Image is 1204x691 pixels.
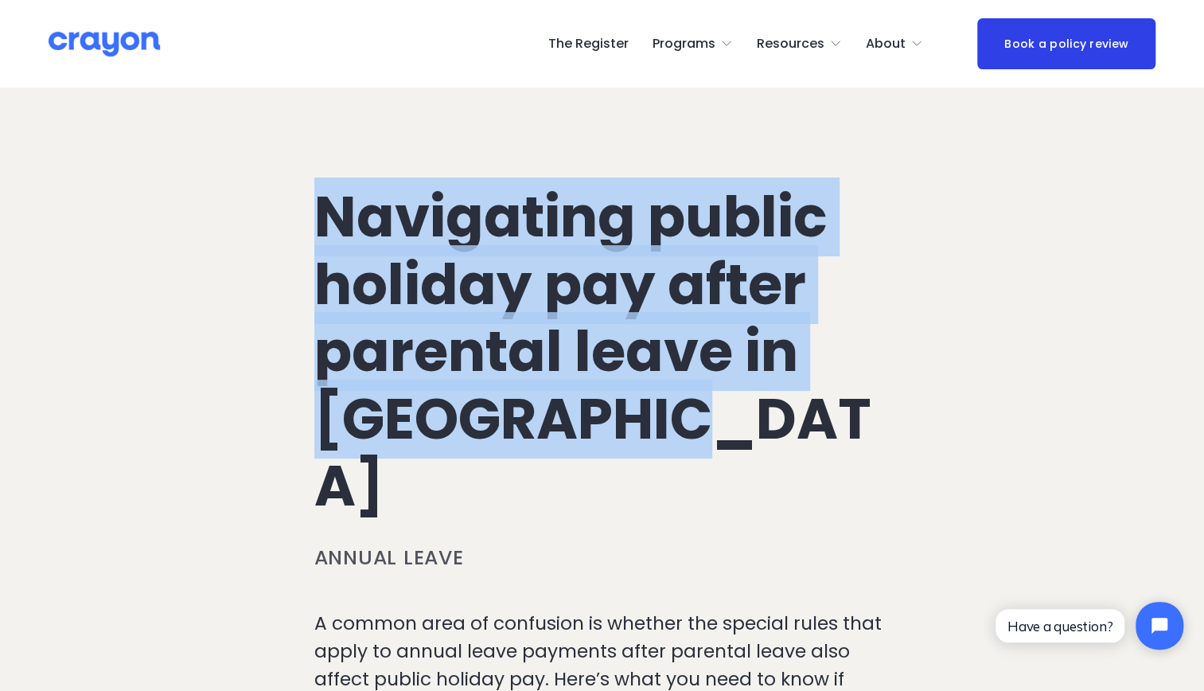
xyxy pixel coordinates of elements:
[314,544,464,572] a: Annual leave
[314,184,890,521] h1: Navigating public holiday pay after parental leave in [GEOGRAPHIC_DATA]
[757,33,824,56] span: Resources
[757,31,842,57] a: folder dropdown
[49,30,160,58] img: Crayon
[653,33,715,56] span: Programs
[866,33,906,56] span: About
[866,31,923,57] a: folder dropdown
[653,31,733,57] a: folder dropdown
[977,18,1156,70] a: Book a policy review
[548,31,629,57] a: The Register
[982,588,1197,663] iframe: Tidio Chat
